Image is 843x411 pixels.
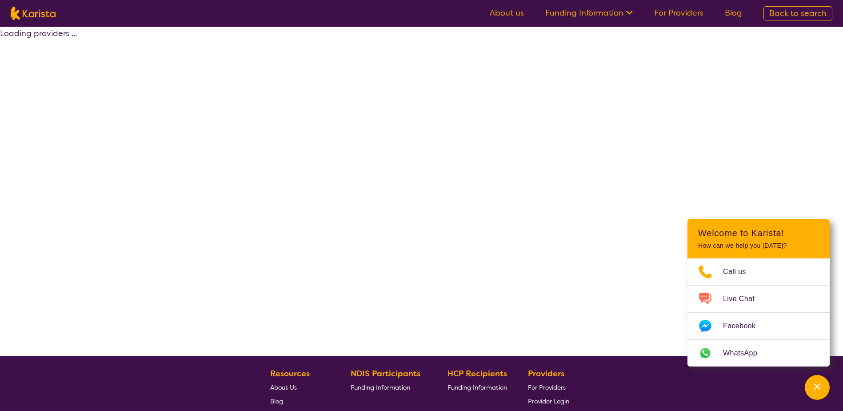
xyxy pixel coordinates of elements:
b: NDIS Participants [351,368,420,379]
span: About Us [270,383,297,391]
a: About us [490,8,524,18]
span: Live Chat [723,292,765,306]
a: About Us [270,380,330,394]
span: Provider Login [528,397,569,405]
div: Channel Menu [687,219,830,367]
span: Blog [270,397,283,405]
a: Web link opens in a new tab. [687,340,830,367]
span: WhatsApp [723,347,768,360]
span: Funding Information [447,383,507,391]
a: Funding Information [545,8,633,18]
img: Karista logo [11,7,56,20]
ul: Choose channel [687,258,830,367]
span: Funding Information [351,383,410,391]
span: Facebook [723,319,766,333]
span: Call us [723,265,757,278]
p: How can we help you [DATE]? [698,242,819,250]
a: Blog [270,394,330,408]
button: Channel Menu [805,375,830,400]
a: For Providers [654,8,703,18]
a: Back to search [763,6,832,20]
a: For Providers [528,380,569,394]
b: HCP Recipients [447,368,507,379]
a: Funding Information [447,380,507,394]
span: For Providers [528,383,566,391]
b: Providers [528,368,564,379]
h2: Welcome to Karista! [698,228,819,238]
a: Funding Information [351,380,427,394]
span: Back to search [769,8,827,19]
b: Resources [270,368,310,379]
a: Blog [725,8,742,18]
a: Provider Login [528,394,569,408]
